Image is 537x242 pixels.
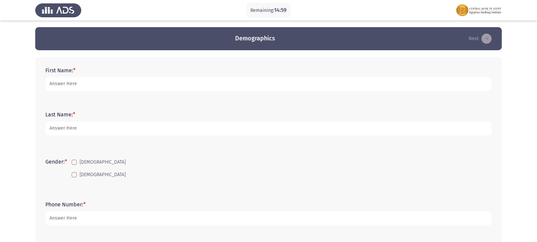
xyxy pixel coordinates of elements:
[235,34,275,43] h3: Demographics
[45,159,67,165] label: Gender:
[35,1,81,20] img: Assess Talent Management logo
[80,171,126,179] span: [DEMOGRAPHIC_DATA]
[45,67,76,74] label: First Name:
[45,111,75,118] label: Last Name:
[45,211,492,225] input: add answer text
[45,77,492,91] input: add answer text
[467,33,494,44] button: load next page
[274,7,287,13] span: 14:59
[250,6,287,15] p: Remaining:
[80,158,126,166] span: [DEMOGRAPHIC_DATA]
[45,201,86,208] label: Phone Number:
[45,122,492,135] input: add answer text
[456,1,502,20] img: Assessment logo of FOCUS Assessment 3 Modules EN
